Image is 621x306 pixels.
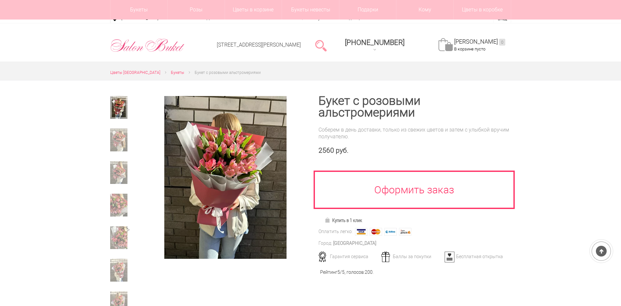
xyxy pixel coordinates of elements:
h1: Букет с розовыми альстромериями [318,95,511,118]
a: Букеты [171,69,184,76]
img: MasterCard [370,228,382,236]
div: Баллы за покупки [379,254,443,259]
img: Цветы Нижний Новгород [110,37,185,54]
img: Webmoney [384,228,397,236]
span: [PHONE_NUMBER] [345,38,405,47]
span: Букет с розовыми альстромериями [195,70,261,75]
div: Оплатить легко: [318,228,353,235]
img: Букет с розовыми альстромериями [164,96,287,259]
img: Яндекс Деньги [399,228,411,236]
img: Visa [355,228,367,236]
a: Купить в 1 клик [322,216,365,225]
div: Город: [318,240,332,247]
div: Соберем в день доставки, только из свежих цветов и затем с улыбкой вручим получателю. [318,126,511,140]
a: Увеличить [148,96,303,259]
a: Оформить заказ [314,171,515,209]
a: [PHONE_NUMBER] [341,36,408,55]
div: 2560 руб. [318,146,511,155]
span: 5 [337,270,340,275]
div: [GEOGRAPHIC_DATA] [333,240,376,247]
img: Купить в 1 клик [325,217,332,223]
ins: 0 [499,39,505,46]
span: 200 [365,270,373,275]
div: Рейтинг /5, голосов: . [320,269,374,276]
a: [STREET_ADDRESS][PERSON_NAME] [217,42,301,48]
a: Цветы [GEOGRAPHIC_DATA] [110,69,160,76]
span: В корзине пусто [454,47,485,51]
div: Бесплатная открытка [442,254,507,259]
a: [PERSON_NAME] [454,38,505,46]
div: Гарантия сервиса [316,254,380,259]
span: Цветы [GEOGRAPHIC_DATA] [110,70,160,75]
span: Букеты [171,70,184,75]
